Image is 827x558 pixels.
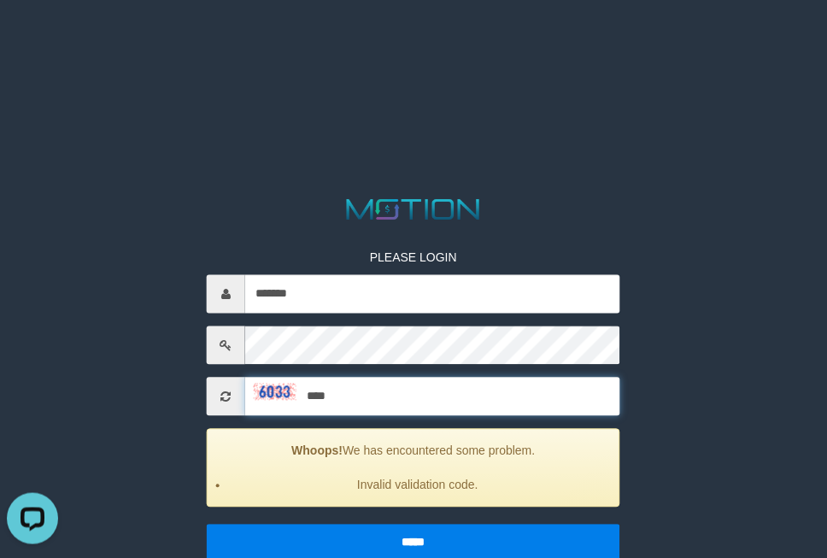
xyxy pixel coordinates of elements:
div: We has encountered some problem. [207,429,620,508]
li: Invalid validation code. [229,477,607,494]
button: Open LiveChat chat widget [7,7,58,58]
p: PLEASE LOGIN [207,250,620,267]
strong: Whoops! [291,444,343,458]
img: captcha [254,383,296,400]
img: MOTION_logo.png [341,196,486,224]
